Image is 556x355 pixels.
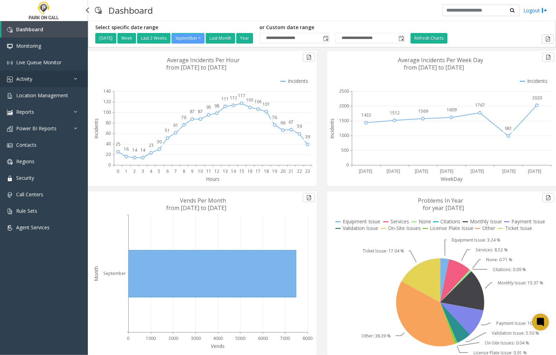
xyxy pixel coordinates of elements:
span: Toggle popup [322,33,329,43]
img: 'icon' [7,176,13,181]
span: Security [16,175,34,181]
text: 0 [346,162,349,168]
text: 18 [264,168,269,174]
text: Other: 38.39 % [361,333,391,339]
text: 500 [341,147,349,153]
text: 1569 [418,108,428,114]
text: None: 0.71 % [486,257,512,263]
text: 3000 [191,335,201,341]
button: Refresh Charts [410,33,447,44]
text: 98 [214,103,219,109]
a: Dashboard [1,21,88,38]
text: 1432 [361,112,371,118]
img: 'icon' [7,93,13,99]
text: 8000 [303,335,312,341]
text: [DATE] [415,168,428,174]
span: Monitoring [16,42,41,49]
button: Export to pdf [303,193,315,202]
button: Year [236,33,253,44]
text: 6 [166,168,169,174]
text: 40 [106,141,111,147]
span: Call Centers [16,191,43,198]
text: [DATE] [528,168,542,174]
text: 59 [297,123,302,129]
span: Toggle popup [397,33,405,43]
img: 'icon' [7,60,13,66]
text: WeekDay [441,176,463,182]
img: pageIcon [95,2,102,19]
text: 14 [140,147,146,153]
span: Activity [16,75,32,82]
img: logout [542,7,547,14]
text: Citations [441,218,461,225]
text: 16 [124,146,129,152]
button: Export to pdf [542,34,554,44]
text: 39 [305,134,310,140]
img: 'icon' [7,126,13,132]
text: Vends [211,343,225,349]
text: 0 [108,162,111,168]
text: 981 [505,125,512,131]
text: Incidents [527,78,548,84]
text: 0 [127,335,130,341]
text: 109 [246,97,254,103]
span: Location Management [16,92,68,99]
text: 61 [173,122,178,128]
text: 1000 [339,132,349,138]
text: Average Incidents Per Week Day [398,56,484,64]
text: 106 [254,99,262,105]
text: On-Site Issues: 0.04 % [485,340,530,346]
text: from [DATE] to [DATE] [166,64,226,71]
text: 3 [142,168,144,174]
text: 1512 [390,110,400,116]
text: from [DATE] to [DATE] [404,64,464,71]
button: Export to pdf [303,53,315,62]
button: Export to pdf [542,193,554,202]
text: 1000 [146,335,156,341]
text: 1500 [339,118,349,124]
text: Ticket Issue [505,225,532,231]
text: 1 [125,168,128,174]
text: Payment Issue [512,218,545,225]
button: [DATE] [95,33,116,44]
text: Citations: 0.09 % [493,267,526,272]
text: 16 [247,168,252,174]
text: 87 [190,109,195,114]
text: [DATE] [471,168,484,174]
text: 67 [289,119,293,125]
button: Last 2 Weeks [137,33,170,44]
text: On-Site Issues [388,225,421,231]
text: 76 [272,114,277,120]
text: 12 [214,168,219,174]
span: Reports [16,109,34,115]
text: 101 [263,101,270,107]
button: Export to pdf [542,53,554,62]
text: 51 [165,127,170,133]
text: 25 [116,141,121,147]
text: 2000 [168,335,178,341]
span: Dashboard [16,26,43,33]
text: Problems In Year [418,197,463,204]
button: Last Month [206,33,235,44]
img: 'icon' [7,110,13,115]
img: 'icon' [7,44,13,49]
text: 87 [198,109,203,114]
text: 113 [230,95,237,101]
text: Incidents [329,118,335,139]
img: 'icon' [7,27,13,33]
text: License Plate Issue [430,225,474,231]
text: Hours [206,176,220,182]
text: 140 [103,88,111,94]
h5: or Custom date range [259,25,405,31]
text: 9 [191,168,193,174]
text: Average Incidents Per Hour [167,56,240,64]
text: 4 [150,168,153,174]
text: 1767 [475,102,485,108]
text: Monthly Issue [470,218,502,225]
text: 76 [181,114,186,120]
text: 100 [103,109,111,115]
text: Equipment Issue: 3.24 % [452,237,500,243]
text: for year [DATE] [423,204,464,212]
text: 7 [174,168,177,174]
span: Agent Services [16,224,50,231]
